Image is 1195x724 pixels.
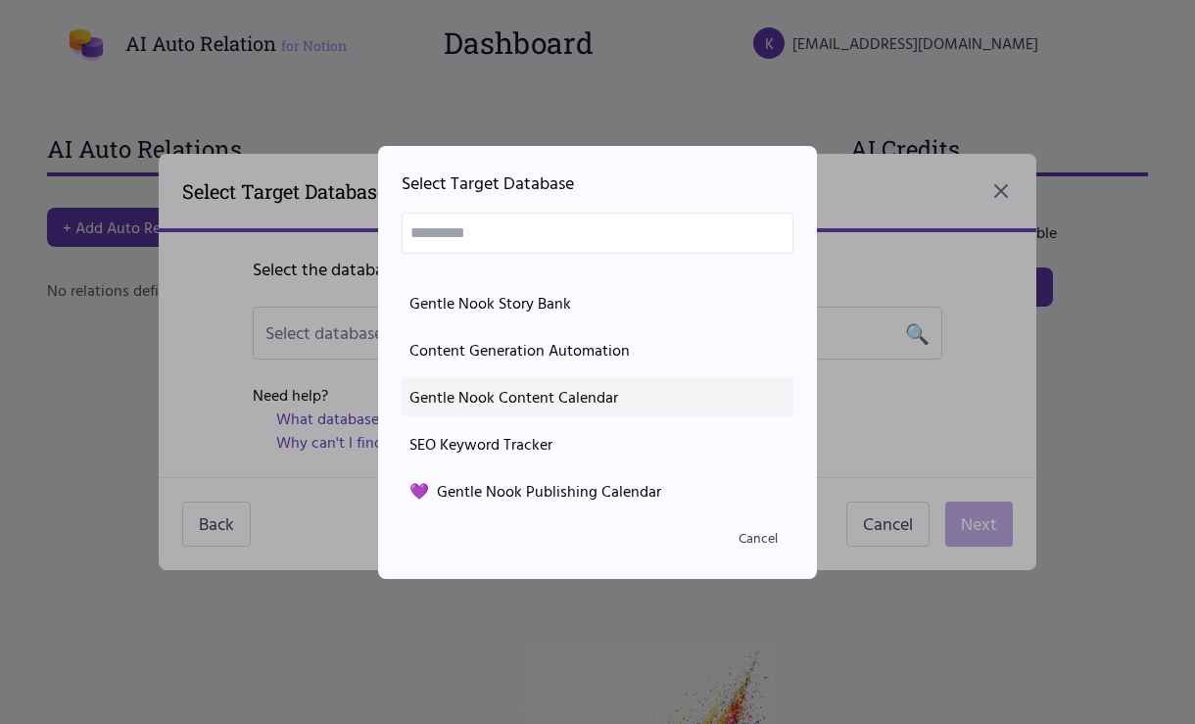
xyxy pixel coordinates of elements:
div: Gentle Nook Content Calendar [409,385,786,409]
button: Cancel [723,520,793,555]
span: 💜 [409,479,429,503]
div: SEO Keyword Tracker [409,432,786,456]
div: Gentle Nook Publishing Calendar [409,479,786,503]
h2: Select Target Database [402,169,793,197]
div: Gentle Nook Story Bank [409,291,786,314]
div: Content Generation Automation [409,338,786,362]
